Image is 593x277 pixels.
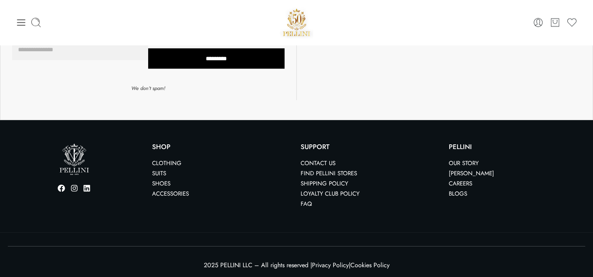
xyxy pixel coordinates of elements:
[449,159,479,167] a: Our Story
[549,17,560,28] a: Cart
[12,40,148,60] input: Email Address *
[152,169,166,178] a: Suits
[301,144,441,150] p: SUPPORT
[301,189,359,198] a: Loyalty Club Policy
[312,261,349,270] a: Privacy Policy
[152,144,292,150] p: Shop
[152,159,181,167] a: Clothing
[449,189,467,198] a: Blogs
[566,17,577,28] a: Wishlist
[301,159,335,167] a: Contact us
[280,6,314,39] a: Pellini -
[152,189,189,198] a: Accessories
[152,179,170,188] a: Shoes
[449,144,589,150] p: PELLINI
[301,179,348,188] a: Shipping Policy
[449,169,494,178] a: [PERSON_NAME]
[131,85,165,92] em: We don’t spam!
[449,179,472,188] a: Careers
[280,6,314,39] img: Pellini
[533,17,544,28] a: Login / Register
[301,169,357,178] a: Find Pellini Stores
[301,200,312,208] a: FAQ
[350,261,390,270] a: Cookies Policy
[8,260,585,270] p: 2025 PELLINI LLC – All rights reserved | |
